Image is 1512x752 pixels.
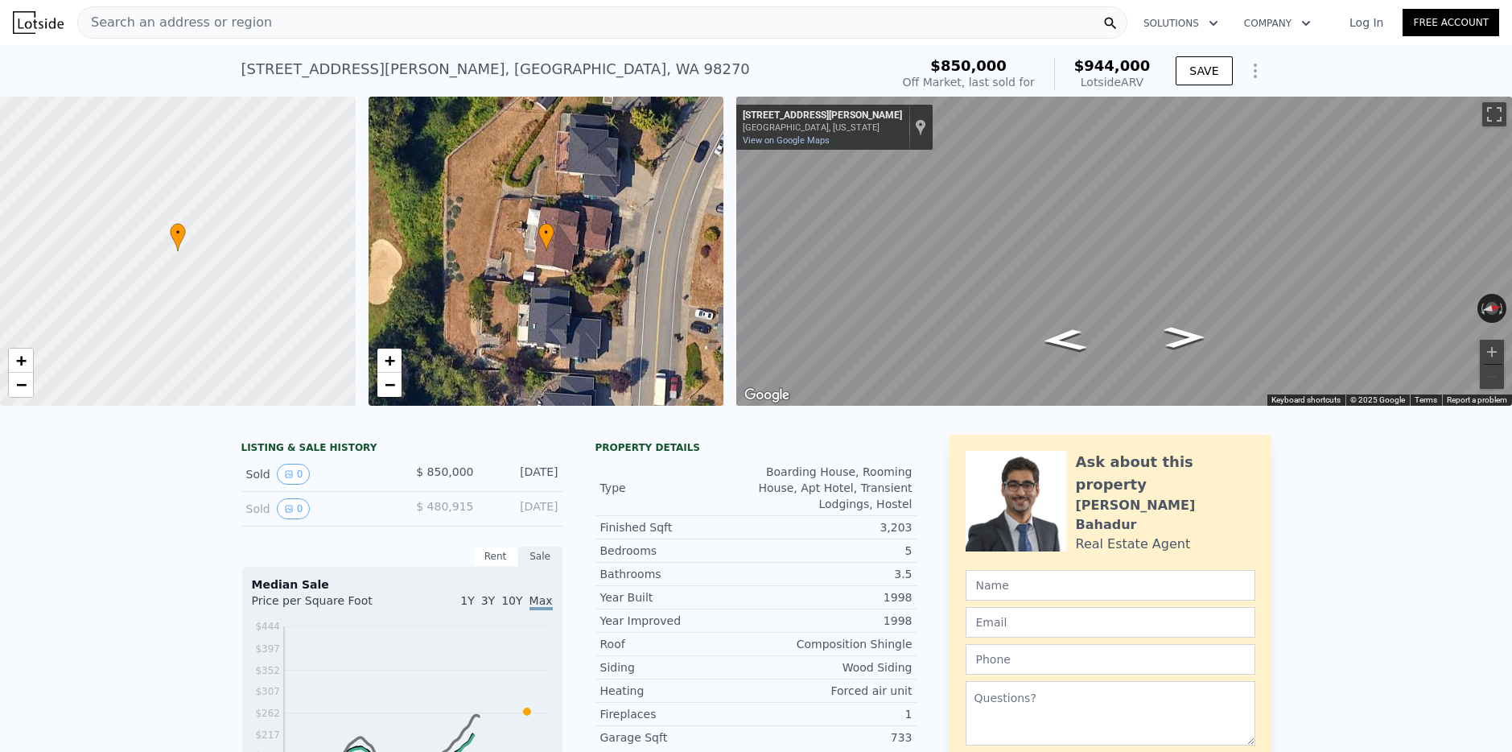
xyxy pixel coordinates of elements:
[1350,395,1405,404] span: © 2025 Google
[255,665,280,676] tspan: $352
[756,636,913,652] div: Composition Shingle
[743,122,902,133] div: [GEOGRAPHIC_DATA], [US_STATE]
[1023,324,1106,357] path: Go South, 72nd Dr NE
[170,223,186,251] div: •
[600,659,756,676] div: Siding
[736,97,1512,406] div: Map
[600,683,756,699] div: Heating
[255,729,280,741] tspan: $217
[600,566,756,582] div: Bathrooms
[538,223,554,251] div: •
[600,729,756,746] div: Garage Sqft
[1147,321,1222,353] path: Go North, 72nd Dr NE
[756,543,913,559] div: 5
[756,464,913,512] div: Boarding House, Rooming House, Apt Hotel, Transient Lodgings, Hostel
[600,480,756,496] div: Type
[1239,55,1271,87] button: Show Options
[255,708,280,719] tspan: $262
[600,706,756,722] div: Fireplaces
[600,636,756,652] div: Roof
[377,373,402,397] a: Zoom out
[460,594,474,607] span: 1Y
[743,109,902,122] div: [STREET_ADDRESS][PERSON_NAME]
[241,58,750,81] div: [STREET_ADDRESS][PERSON_NAME] , [GEOGRAPHIC_DATA] , WA 98270
[16,350,27,370] span: +
[1415,395,1437,404] a: Terms (opens in new tab)
[1271,395,1341,406] button: Keyboard shortcuts
[9,349,33,373] a: Zoom in
[966,644,1255,675] input: Phone
[595,441,917,454] div: Property details
[966,570,1255,601] input: Name
[255,643,280,655] tspan: $397
[487,464,558,485] div: [DATE]
[241,441,563,457] div: LISTING & SALE HISTORY
[1074,74,1151,90] div: Lotside ARV
[277,464,311,485] button: View historical data
[756,683,913,699] div: Forced air unit
[16,374,27,395] span: −
[756,706,913,722] div: 1
[1231,9,1324,38] button: Company
[1403,9,1499,36] a: Free Account
[740,385,793,406] img: Google
[1477,300,1507,316] button: Reset the view
[377,349,402,373] a: Zoom in
[756,729,913,746] div: 733
[252,593,402,618] div: Price per Square Foot
[600,543,756,559] div: Bedrooms
[1447,395,1507,404] a: Report a problem
[600,589,756,605] div: Year Built
[1131,9,1231,38] button: Solutions
[384,350,394,370] span: +
[903,74,1035,90] div: Off Market, last sold for
[1076,535,1191,554] div: Real Estate Agent
[252,576,553,593] div: Median Sale
[487,498,558,519] div: [DATE]
[1477,294,1486,323] button: Rotate counterclockwise
[600,519,756,535] div: Finished Sqft
[246,498,389,519] div: Sold
[756,659,913,676] div: Wood Siding
[78,13,272,32] span: Search an address or region
[1074,57,1151,74] span: $944,000
[736,97,1512,406] div: Street View
[740,385,793,406] a: Open this area in Google Maps (opens a new window)
[255,621,280,632] tspan: $444
[1076,451,1255,496] div: Ask about this property
[473,546,518,567] div: Rent
[743,135,830,146] a: View on Google Maps
[1480,365,1504,389] button: Zoom out
[538,225,554,240] span: •
[277,498,311,519] button: View historical data
[481,594,495,607] span: 3Y
[930,57,1007,74] span: $850,000
[966,607,1255,638] input: Email
[529,594,553,610] span: Max
[255,686,280,697] tspan: $307
[915,118,926,136] a: Show location on map
[600,613,756,629] div: Year Improved
[246,464,389,485] div: Sold
[756,519,913,535] div: 3,203
[1330,14,1403,31] a: Log In
[501,594,522,607] span: 10Y
[1498,294,1507,323] button: Rotate clockwise
[756,613,913,629] div: 1998
[1076,496,1255,535] div: [PERSON_NAME] Bahadur
[518,546,563,567] div: Sale
[1480,340,1504,364] button: Zoom in
[1176,56,1232,85] button: SAVE
[416,500,473,513] span: $ 480,915
[1482,102,1506,126] button: Toggle fullscreen view
[756,589,913,605] div: 1998
[384,374,394,395] span: −
[416,465,473,478] span: $ 850,000
[170,225,186,240] span: •
[13,11,64,34] img: Lotside
[756,566,913,582] div: 3.5
[9,373,33,397] a: Zoom out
